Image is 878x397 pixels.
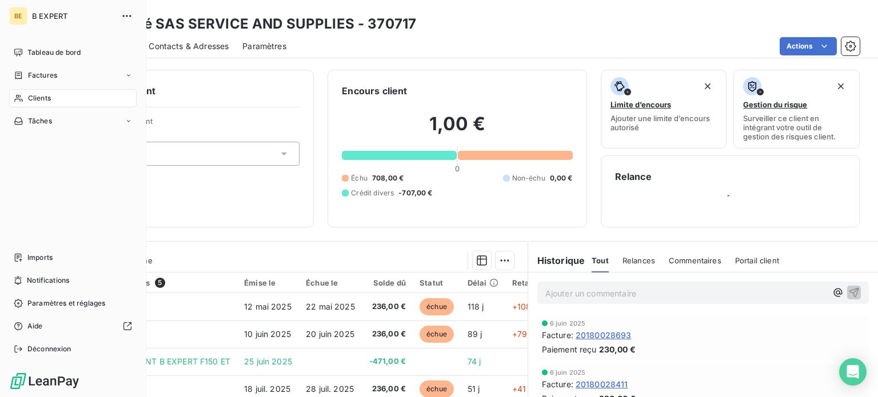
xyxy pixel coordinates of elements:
div: Pièces comptables [79,278,230,288]
span: Tâches [28,116,52,126]
span: Paramètres [242,41,286,52]
span: +79 j [512,329,532,339]
span: Clients [28,93,51,103]
img: Logo LeanPay [9,372,80,390]
span: Contacts & Adresses [149,41,229,52]
div: Délai [468,278,498,287]
div: Échue le [306,278,355,287]
span: 236,00 € [369,328,406,340]
span: 236,00 € [369,301,406,312]
span: 22 mai 2025 [306,302,355,311]
span: Limite d’encours [610,100,671,109]
span: Propriétés Client [92,117,300,133]
span: 6 juin 2025 [550,369,586,376]
span: Commentaires [669,256,721,265]
span: 118 j [468,302,484,311]
span: Tout [592,256,609,265]
div: Émise le [244,278,292,287]
span: 5 [155,278,165,288]
span: Surveiller ce client en intégrant votre outil de gestion des risques client. [743,114,850,141]
span: 28 juil. 2025 [306,384,354,394]
span: Notifications [27,275,69,286]
span: Tableau de bord [27,47,81,58]
span: 74 j [468,356,481,366]
span: échue [420,326,454,343]
span: Déconnexion [27,344,71,354]
span: Ajouter une limite d’encours autorisé [610,114,717,132]
a: Aide [9,317,137,335]
h6: Informations client [69,84,300,98]
span: Gestion du risque [743,100,807,109]
button: Gestion du risqueSurveiller ce client en intégrant votre outil de gestion des risques client. [733,70,860,149]
span: 230,00 € [599,343,636,355]
h6: Historique [528,254,585,267]
span: Échu [351,173,368,183]
span: -707,00 € [398,188,432,198]
span: Relances [622,256,655,265]
div: Retard [512,278,549,287]
button: Limite d’encoursAjouter une limite d’encours autorisé [601,70,727,149]
span: 89 j [468,329,482,339]
span: 18 juil. 2025 [244,384,290,394]
button: Actions [780,37,837,55]
span: Facture : [542,329,573,341]
span: Factures [28,70,57,81]
span: Aide [27,321,43,331]
span: Crédit divers [351,188,394,198]
span: 25 juin 2025 [244,356,292,366]
h3: Société SAS SERVICE AND SUPPLIES - 370717 [101,14,416,34]
div: BE [9,7,27,25]
span: 0,00 € [550,173,573,183]
span: 12 mai 2025 [244,302,292,311]
span: 51 j [468,384,480,394]
span: Facture : [542,378,573,390]
span: -471,00 € [369,356,406,367]
span: 10 juin 2025 [244,329,291,339]
span: SEPA DIR DEB SENT B EXPERT F150 ET [79,356,230,366]
h2: 1,00 € [342,113,572,147]
span: échue [420,298,454,315]
span: 236,00 € [369,383,406,395]
span: Non-échu [512,173,545,183]
span: 0 [455,164,460,173]
span: 20180028411 [576,378,628,390]
span: B EXPERT [32,11,114,21]
span: Portail client [735,256,779,265]
span: +41 j [512,384,530,394]
span: 20180028693 [576,329,632,341]
div: Solde dû [369,278,406,287]
span: Paramètres et réglages [27,298,105,308]
span: 708,00 € [372,173,404,183]
span: 6 juin 2025 [550,320,586,327]
h6: Relance [615,170,845,183]
span: 20 juin 2025 [306,329,354,339]
span: Imports [27,252,53,263]
div: Statut [420,278,454,287]
div: Open Intercom Messenger [839,358,867,386]
span: Paiement reçu [542,343,597,355]
span: +108 j [512,302,536,311]
h6: Encours client [342,84,407,98]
